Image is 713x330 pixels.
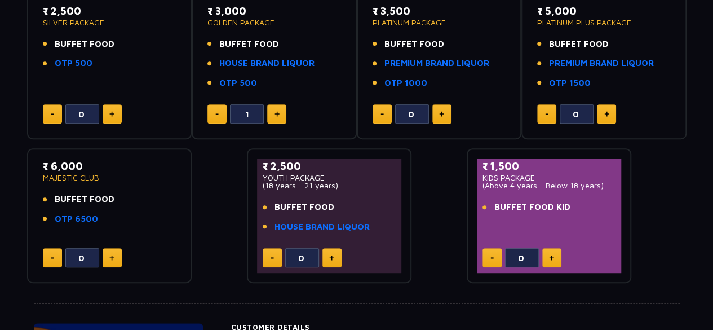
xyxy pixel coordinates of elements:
[384,77,427,90] a: OTP 1000
[384,57,489,70] a: PREMIUM BRAND LIQUOR
[263,182,396,190] p: (18 years - 21 years)
[537,3,671,19] p: ₹ 5,000
[373,19,506,27] p: PLATINUM PACKAGE
[263,159,396,174] p: ₹ 2,500
[329,255,334,261] img: plus
[219,77,257,90] a: OTP 500
[215,113,219,115] img: minus
[219,57,315,70] a: HOUSE BRAND LIQUOR
[549,77,591,90] a: OTP 1500
[373,3,506,19] p: ₹ 3,500
[55,57,92,70] a: OTP 500
[549,38,609,51] span: BUFFET FOOD
[549,57,654,70] a: PREMIUM BRAND LIQUOR
[55,213,98,226] a: OTP 6500
[55,38,114,51] span: BUFFET FOOD
[494,201,570,214] span: BUFFET FOOD KID
[604,111,609,117] img: plus
[51,113,54,115] img: minus
[55,193,114,206] span: BUFFET FOOD
[43,3,176,19] p: ₹ 2,500
[109,111,114,117] img: plus
[384,38,444,51] span: BUFFET FOOD
[274,111,280,117] img: plus
[490,257,494,259] img: minus
[271,257,274,259] img: minus
[545,113,548,115] img: minus
[207,19,341,27] p: GOLDEN PACKAGE
[219,38,279,51] span: BUFFET FOOD
[549,255,554,261] img: plus
[482,182,616,190] p: (Above 4 years - Below 18 years)
[482,159,616,174] p: ₹ 1,500
[207,3,341,19] p: ₹ 3,000
[43,174,176,182] p: MAJESTIC CLUB
[263,174,396,182] p: YOUTH PACKAGE
[439,111,444,117] img: plus
[274,221,370,234] a: HOUSE BRAND LIQUOR
[43,159,176,174] p: ₹ 6,000
[274,201,334,214] span: BUFFET FOOD
[380,113,384,115] img: minus
[109,255,114,261] img: plus
[51,257,54,259] img: minus
[482,174,616,182] p: KIDS PACKAGE
[43,19,176,27] p: SILVER PACKAGE
[537,19,671,27] p: PLATINUM PLUS PACKAGE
